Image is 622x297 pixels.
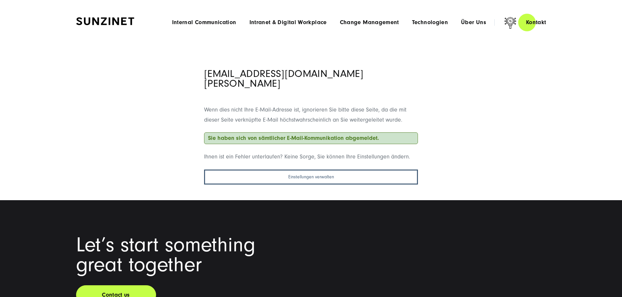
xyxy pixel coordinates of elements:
[461,19,486,26] a: Über Uns
[204,170,418,185] button: Einstellungen verwalten
[204,152,418,162] p: Ihnen ist ein Fehler unterlaufen? Keine Sorge, Sie können Ihre Einstellungen ändern.
[76,17,134,25] img: SUNZINET Logo
[204,69,418,89] h2: [EMAIL_ADDRESS][DOMAIN_NAME][PERSON_NAME]
[76,233,255,276] span: Let’s start something great together
[518,13,554,32] a: Kontakt
[340,19,399,26] a: Change Management
[249,19,327,26] a: Intranet & Digital Workplace
[412,19,448,26] a: Technologien
[204,132,418,144] div: Sie haben sich von sämtlicher E-Mail-Kommunikation abgemeldet.
[204,69,418,125] div: Wenn dies nicht Ihre E-Mail-Adresse ist, ignorieren Sie bitte diese Seite, da die mit dieser Seit...
[172,19,236,26] a: Internal Communication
